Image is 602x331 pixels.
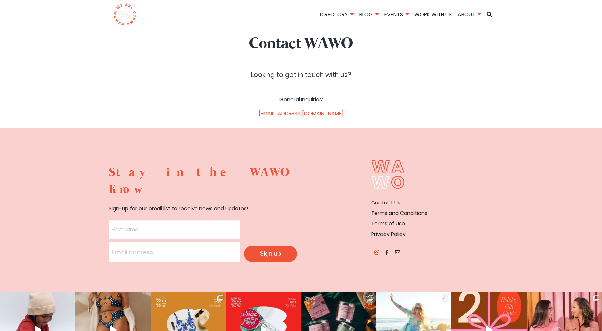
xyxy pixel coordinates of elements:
svg: Clone [593,295,599,301]
input: Sign up [244,246,297,262]
li: Events [382,10,411,20]
a: Privacy Policy [371,230,406,238]
a: Terms of Use [371,220,405,227]
svg: Clone [443,295,449,301]
p: Looking to get in touch with us? [251,69,351,80]
a: Blog [357,11,381,18]
p: General Inquiries: [251,95,351,104]
h3: Stay in the WAWO Know [109,165,297,198]
li: About [455,10,483,20]
a: Work With Us [412,11,454,18]
p: Sign-up for our email list to receive news and updates! [109,204,297,213]
a: Contact Us [371,199,400,206]
li: Directory [318,10,356,20]
a: Search [484,12,494,17]
input: Email address [109,242,240,262]
a: Events [382,11,411,18]
a: About [455,11,483,18]
a: Directory [318,11,356,18]
h1: Contact WAWO [108,33,494,55]
li: Blog [357,10,381,20]
svg: Clone [368,295,373,301]
input: First Name [109,220,240,239]
a: Terms and Conditions [371,209,427,217]
img: logo [113,3,137,26]
a: [EMAIL_ADDRESS][DOMAIN_NAME] [259,110,344,117]
svg: Clone [217,295,223,301]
